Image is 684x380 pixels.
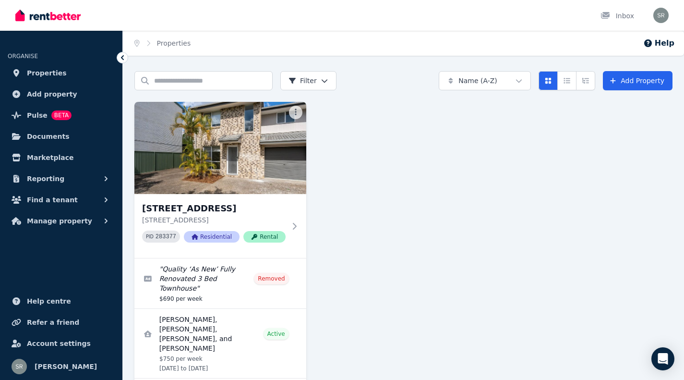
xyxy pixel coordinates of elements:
nav: Breadcrumb [123,31,202,56]
span: Documents [27,131,70,142]
img: Sasha Ristic [653,8,669,23]
a: Marketplace [8,148,115,167]
span: Pulse [27,110,48,121]
a: Add Property [603,71,672,90]
a: PulseBETA [8,106,115,125]
a: Edit listing: Quality ‘As New’ Fully Renovated 3 Bed Townhouse [134,258,306,308]
span: Filter [288,76,317,86]
button: Reporting [8,169,115,188]
button: Name (A-Z) [439,71,531,90]
span: Help centre [27,295,71,307]
button: Manage property [8,211,115,231]
button: Compact list view [557,71,576,90]
a: Help centre [8,292,115,311]
span: Residential [184,231,240,243]
a: Properties [157,39,191,47]
h3: [STREET_ADDRESS] [142,202,286,215]
a: Documents [8,127,115,146]
div: Inbox [600,11,634,21]
a: View details for Charli Greiner, Holly Batchelor, Joshua Toye, and Anna Margaret Van Heekeren [134,309,306,378]
a: Properties [8,63,115,83]
p: [STREET_ADDRESS] [142,215,286,225]
img: RentBetter [15,8,81,23]
div: View options [539,71,595,90]
small: PID [146,234,154,239]
img: Sasha Ristic [12,359,27,374]
span: Refer a friend [27,317,79,328]
span: Add property [27,88,77,100]
span: Reporting [27,173,64,184]
button: Expanded list view [576,71,595,90]
button: Help [643,37,674,49]
button: Find a tenant [8,190,115,209]
button: Filter [280,71,336,90]
span: Rental [243,231,286,243]
button: More options [289,106,302,119]
img: 51/42 Murev Way, Carrara [134,102,306,194]
span: Find a tenant [27,194,78,206]
span: Account settings [27,338,91,349]
span: Manage property [27,215,92,227]
a: Account settings [8,334,115,353]
div: Open Intercom Messenger [651,347,674,370]
span: ORGANISE [8,53,38,60]
span: Name (A-Z) [458,76,497,86]
a: Refer a friend [8,313,115,332]
span: Properties [27,67,67,79]
span: [PERSON_NAME] [35,361,97,372]
span: Marketplace [27,152,73,163]
a: Add property [8,85,115,104]
code: 283377 [156,233,176,240]
a: 51/42 Murev Way, Carrara[STREET_ADDRESS][STREET_ADDRESS]PID 283377ResidentialRental [134,102,306,258]
span: BETA [51,110,72,120]
button: Card view [539,71,558,90]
